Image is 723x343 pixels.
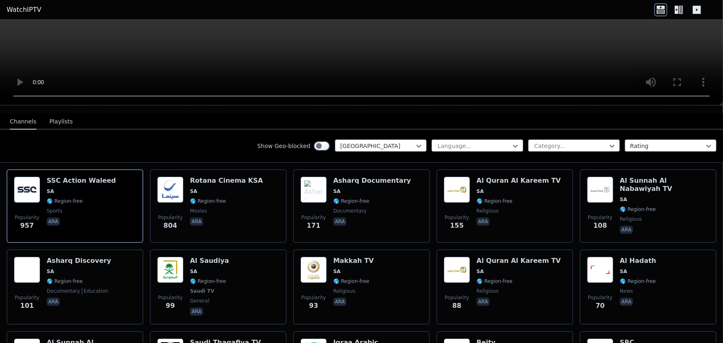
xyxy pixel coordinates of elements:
span: Popularity [15,294,39,301]
h6: Al Saudiya [190,257,229,265]
img: Makkah TV [300,257,327,283]
span: 🌎 Region-free [620,206,656,213]
p: ara [477,217,490,226]
p: ara [47,298,60,306]
span: religious [333,288,355,294]
img: Rotana Cinema KSA [157,177,183,203]
span: sports [47,208,62,214]
span: SA [333,268,341,275]
span: SA [620,268,627,275]
span: Popularity [158,294,183,301]
span: SA [477,188,484,195]
p: ara [620,298,633,306]
span: 101 [20,301,34,311]
h6: Al Sunnah Al Nabawiyah TV [620,177,709,193]
label: Show Geo-blocked [257,142,310,150]
span: 804 [163,221,177,231]
h6: Makkah TV [333,257,374,265]
img: Al Quran Al Kareem TV [444,257,470,283]
span: SA [190,188,197,195]
span: SA [477,268,484,275]
span: Popularity [15,214,39,221]
img: Asharq Documentary [300,177,327,203]
span: Popularity [301,294,326,301]
span: education [82,288,108,294]
p: ara [47,217,60,226]
span: 🌎 Region-free [620,278,656,285]
h6: Al Quran Al Kareem TV [477,257,561,265]
span: SA [47,188,54,195]
span: Saudi TV [190,288,215,294]
p: ara [477,298,490,306]
img: Al Hadath [587,257,613,283]
span: religious [477,208,499,214]
img: SSC Action Waleed [14,177,40,203]
span: 🌎 Region-free [477,278,513,285]
span: 🌎 Region-free [47,198,83,204]
span: 🌎 Region-free [47,278,83,285]
h6: Al Quran Al Kareem TV [477,177,561,185]
span: 🌎 Region-free [333,198,369,204]
span: religious [620,216,642,222]
span: 70 [596,301,605,311]
span: 108 [593,221,607,231]
span: SA [333,188,341,195]
p: ara [190,217,203,226]
span: 🌎 Region-free [333,278,369,285]
span: 🌎 Region-free [190,198,226,204]
span: movies [190,208,207,214]
h6: Asharq Discovery [47,257,111,265]
button: Playlists [50,114,73,130]
span: Popularity [301,214,326,221]
h6: Rotana Cinema KSA [190,177,263,185]
img: Al Sunnah Al Nabawiyah TV [587,177,613,203]
img: Al Saudiya [157,257,183,283]
span: Popularity [588,214,612,221]
span: SA [620,196,627,203]
span: Popularity [588,294,612,301]
span: SA [47,268,54,275]
img: Al Quran Al Kareem TV [444,177,470,203]
span: 93 [309,301,318,311]
a: WatchIPTV [7,5,41,15]
span: Popularity [158,214,183,221]
img: Asharq Discovery [14,257,40,283]
p: ara [190,307,203,316]
span: 171 [307,221,320,231]
p: ara [333,217,346,226]
span: documentary [333,208,367,214]
span: Popularity [445,214,469,221]
span: 155 [450,221,463,231]
span: 88 [452,301,461,311]
p: ara [333,298,346,306]
p: ara [620,226,633,234]
span: Popularity [445,294,469,301]
span: news [620,288,633,294]
button: Channels [10,114,36,130]
span: religious [477,288,499,294]
span: 🌎 Region-free [190,278,226,285]
h6: SSC Action Waleed [47,177,116,185]
span: 957 [20,221,34,231]
h6: Asharq Documentary [333,177,411,185]
span: SA [190,268,197,275]
h6: Al Hadath [620,257,656,265]
span: 99 [166,301,175,311]
span: documentary [47,288,80,294]
span: general [190,298,209,304]
span: 🌎 Region-free [477,198,513,204]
